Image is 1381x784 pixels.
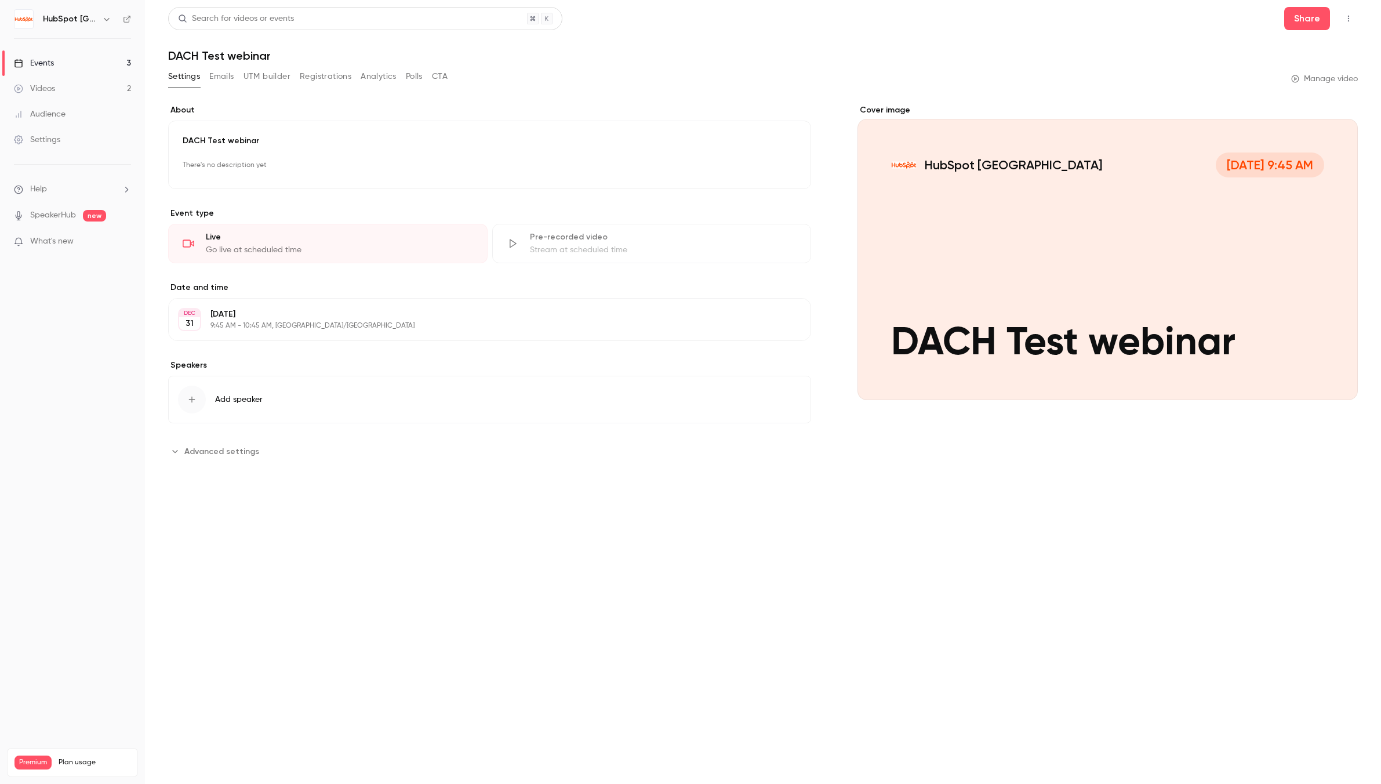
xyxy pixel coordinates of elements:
span: Premium [14,756,52,770]
span: Plan usage [59,758,130,767]
li: help-dropdown-opener [14,183,131,195]
h6: HubSpot [GEOGRAPHIC_DATA] [43,13,97,25]
section: Cover image [857,104,1358,400]
button: UTM builder [244,67,290,86]
label: Date and time [168,282,811,293]
label: Speakers [168,360,811,371]
button: Emails [209,67,234,86]
div: Audience [14,108,66,120]
button: CTA [432,67,448,86]
button: Registrations [300,67,351,86]
p: [DATE] [210,308,750,320]
div: Stream at scheduled time [530,244,797,256]
button: Share [1284,7,1330,30]
section: Advanced settings [168,442,811,460]
iframe: Noticeable Trigger [117,237,131,247]
button: Polls [406,67,423,86]
p: DACH Test webinar [183,135,797,147]
div: DEC [179,309,200,317]
button: Analytics [361,67,397,86]
div: Go live at scheduled time [206,244,473,256]
span: What's new [30,235,74,248]
a: Manage video [1291,73,1358,85]
span: Advanced settings [184,445,259,458]
span: new [83,210,106,222]
div: Pre-recorded video [530,231,797,243]
button: Settings [168,67,200,86]
span: Help [30,183,47,195]
div: Videos [14,83,55,95]
div: Pre-recorded videoStream at scheduled time [492,224,812,263]
p: There's no description yet [183,156,797,175]
p: 31 [186,318,194,329]
button: Advanced settings [168,442,266,460]
p: 9:45 AM - 10:45 AM, [GEOGRAPHIC_DATA]/[GEOGRAPHIC_DATA] [210,321,750,331]
img: HubSpot Germany [14,10,33,28]
div: Settings [14,134,60,146]
button: Add speaker [168,376,811,423]
span: Add speaker [215,394,263,405]
div: Live [206,231,473,243]
h1: DACH Test webinar [168,49,1358,63]
a: SpeakerHub [30,209,76,222]
p: Event type [168,208,811,219]
label: About [168,104,811,116]
div: Events [14,57,54,69]
label: Cover image [857,104,1358,116]
div: LiveGo live at scheduled time [168,224,488,263]
div: Search for videos or events [178,13,294,25]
